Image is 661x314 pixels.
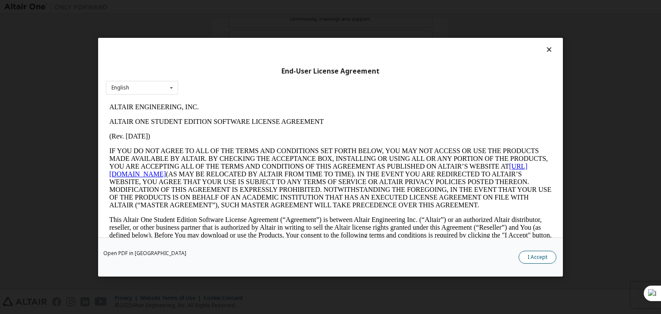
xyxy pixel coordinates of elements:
[3,33,446,40] p: (Rev. [DATE])
[106,67,555,75] div: End-User License Agreement
[3,63,422,78] a: [URL][DOMAIN_NAME]
[3,3,446,11] p: ALTAIR ENGINEERING, INC.
[3,18,446,26] p: ALTAIR ONE STUDENT EDITION SOFTWARE LICENSE AGREEMENT
[103,251,186,256] a: Open PDF in [GEOGRAPHIC_DATA]
[111,85,129,90] div: English
[3,47,446,109] p: IF YOU DO NOT AGREE TO ALL OF THE TERMS AND CONDITIONS SET FORTH BELOW, YOU MAY NOT ACCESS OR USE...
[519,251,556,264] button: I Accept
[3,116,446,147] p: This Altair One Student Edition Software License Agreement (“Agreement”) is between Altair Engine...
